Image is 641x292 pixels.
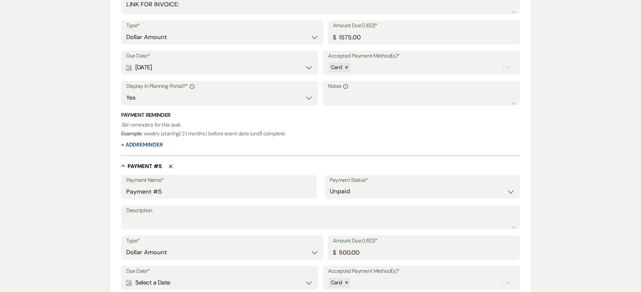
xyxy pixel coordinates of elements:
[126,266,313,276] label: Due Date*
[126,236,319,246] label: Type*
[333,248,336,257] div: $
[331,279,342,286] span: Card
[328,266,515,276] label: Accepted Payment Method(s)*
[331,64,342,71] span: Card
[121,121,181,128] i: Set reminders for this task.
[126,206,515,216] label: Description
[121,163,162,169] button: Payment #5
[328,51,515,61] label: Accepted Payment Method(s)*
[121,121,520,138] p: : weekly | | 2 | months | before event date | | complete
[126,51,313,61] label: Due Date*
[126,82,313,91] label: Display in Planning Portal?*
[251,130,261,137] i: until
[162,130,179,137] i: starting
[333,236,515,246] label: Amount Due (USD)*
[128,163,162,170] h5: Payment # 5
[126,175,312,185] label: Payment Name*
[121,111,520,119] h3: Payment Reminder
[126,21,319,31] label: Type*
[121,142,163,148] button: + AddReminder
[330,175,515,185] label: Payment Status*
[126,276,313,289] div: Select a Date
[333,33,336,42] div: $
[121,130,142,137] b: Example
[333,21,515,31] label: Amount Due (USD)*
[328,82,515,91] label: Notes
[126,61,313,74] div: [DATE]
